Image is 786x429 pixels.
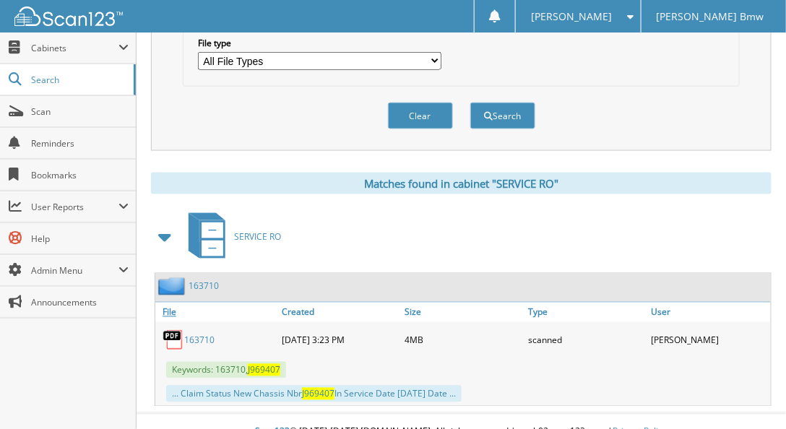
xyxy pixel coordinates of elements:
span: User Reports [31,201,118,213]
div: scanned [524,326,647,355]
span: Search [31,74,126,86]
span: J969407 [302,388,334,400]
a: 163710 [189,280,219,292]
span: Help [31,233,129,245]
button: Search [470,103,535,129]
a: SERVICE RO [180,209,281,266]
img: scan123-logo-white.svg [14,6,123,26]
a: Size [402,303,524,322]
span: Announcements [31,296,129,308]
img: PDF.png [163,329,184,351]
span: Admin Menu [31,264,118,277]
button: Clear [388,103,453,129]
div: Matches found in cabinet "SERVICE RO" [151,173,772,194]
a: Created [278,303,401,322]
span: Reminders [31,137,129,149]
span: SERVICE RO [234,231,281,243]
span: J969407 [248,364,280,376]
a: 163710 [184,334,215,347]
div: [PERSON_NAME] [648,326,771,355]
div: [DATE] 3:23 PM [278,326,401,355]
span: Bookmarks [31,169,129,181]
div: ... Claim Status New Chassis Nbr In Service Date [DATE] Date ... [166,386,462,402]
a: Type [524,303,647,322]
img: folder2.png [158,277,189,295]
span: Cabinets [31,42,118,54]
label: File type [198,37,441,49]
span: [PERSON_NAME] Bmw [657,12,764,21]
span: [PERSON_NAME] [531,12,612,21]
div: 4MB [402,326,524,355]
a: File [155,303,278,322]
span: Scan [31,105,129,118]
span: Keywords: 163710, [166,362,286,378]
a: User [648,303,771,322]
